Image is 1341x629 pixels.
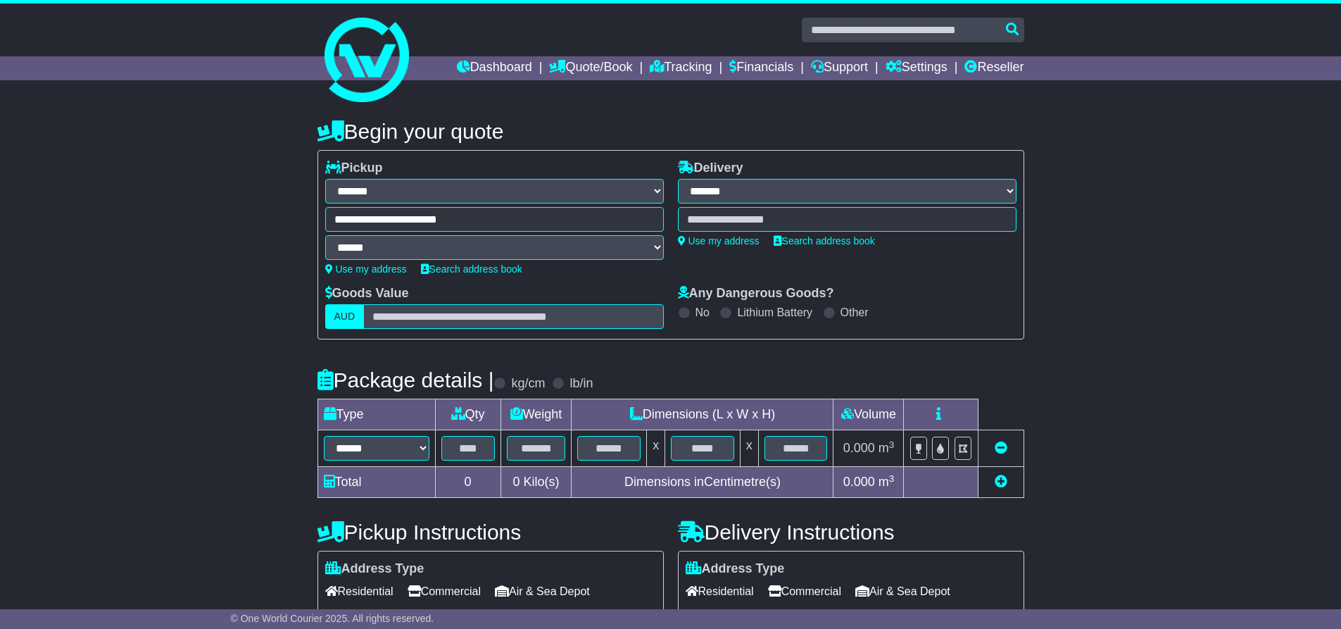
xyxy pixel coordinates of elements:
[549,56,632,80] a: Quote/Book
[572,399,833,430] td: Dimensions (L x W x H)
[995,475,1007,489] a: Add new item
[740,430,758,467] td: x
[889,473,895,484] sup: 3
[855,580,950,602] span: Air & Sea Depot
[512,475,520,489] span: 0
[500,467,572,498] td: Kilo(s)
[650,56,712,80] a: Tracking
[678,286,834,301] label: Any Dangerous Goods?
[325,561,424,577] label: Address Type
[833,399,904,430] td: Volume
[325,286,409,301] label: Goods Value
[457,56,532,80] a: Dashboard
[408,580,481,602] span: Commercial
[325,580,394,602] span: Residential
[886,56,947,80] a: Settings
[317,521,664,544] h4: Pickup Instructions
[686,561,785,577] label: Address Type
[678,161,743,176] label: Delivery
[647,430,665,467] td: x
[768,580,841,602] span: Commercial
[317,467,435,498] td: Total
[511,376,545,392] label: kg/cm
[879,475,895,489] span: m
[435,467,500,498] td: 0
[678,235,760,247] a: Use my address
[500,399,572,430] td: Weight
[678,521,1024,544] h4: Delivery Instructions
[841,306,869,319] label: Other
[843,441,875,455] span: 0.000
[317,120,1024,143] h4: Begin your quote
[964,56,1024,80] a: Reseller
[737,306,812,319] label: Lithium Battery
[231,613,434,624] span: © One World Courier 2025. All rights reserved.
[325,263,407,275] a: Use my address
[995,441,1007,455] a: Remove this item
[811,56,868,80] a: Support
[572,467,833,498] td: Dimensions in Centimetre(s)
[495,580,590,602] span: Air & Sea Depot
[729,56,793,80] a: Financials
[317,399,435,430] td: Type
[435,399,500,430] td: Qty
[889,440,895,450] sup: 3
[843,475,875,489] span: 0.000
[421,263,522,275] a: Search address book
[686,580,754,602] span: Residential
[879,441,895,455] span: m
[325,161,383,176] label: Pickup
[569,376,593,392] label: lb/in
[317,368,494,392] h4: Package details |
[695,306,710,319] label: No
[774,235,875,247] a: Search address book
[325,304,365,329] label: AUD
